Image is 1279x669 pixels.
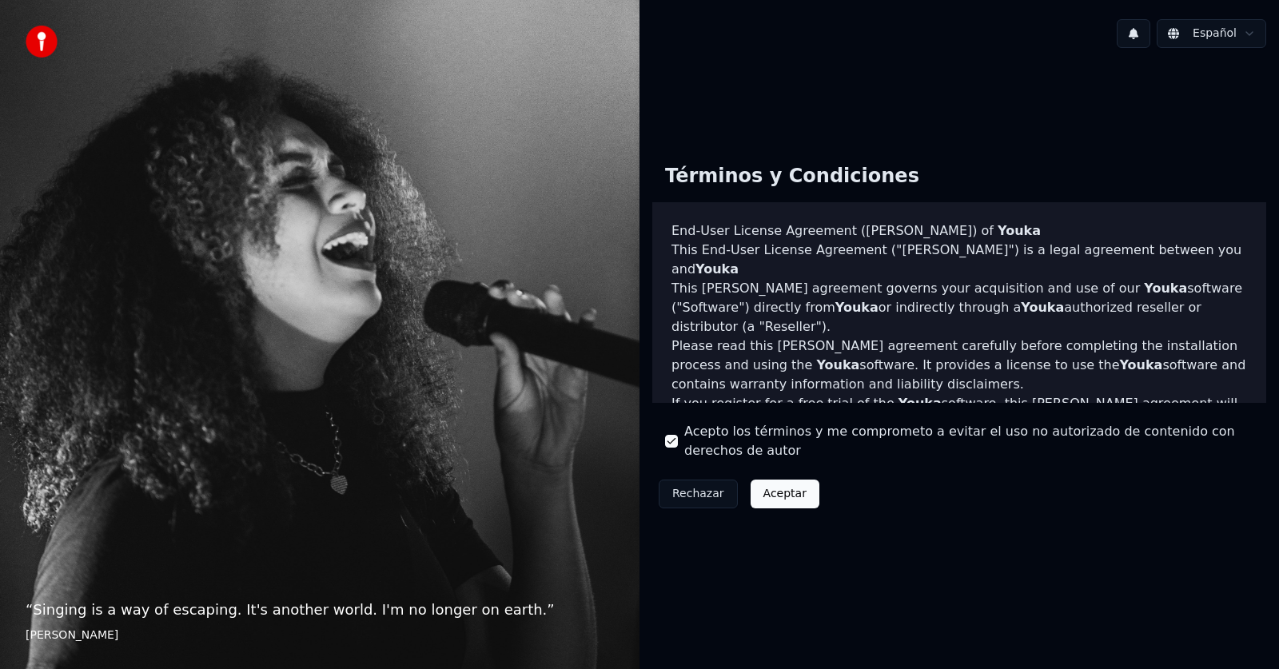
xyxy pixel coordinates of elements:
[998,223,1041,238] span: Youka
[26,26,58,58] img: youka
[1119,357,1162,372] span: Youka
[1021,300,1064,315] span: Youka
[695,261,739,277] span: Youka
[671,394,1247,471] p: If you register for a free trial of the software, this [PERSON_NAME] agreement will also govern t...
[671,221,1247,241] h3: End-User License Agreement ([PERSON_NAME]) of
[1144,281,1187,296] span: Youka
[835,300,879,315] span: Youka
[816,357,859,372] span: Youka
[652,151,932,202] div: Términos y Condiciones
[751,480,819,508] button: Aceptar
[671,241,1247,279] p: This End-User License Agreement ("[PERSON_NAME]") is a legal agreement between you and
[659,480,738,508] button: Rechazar
[684,422,1253,460] label: Acepto los términos y me comprometo a evitar el uso no autorizado de contenido con derechos de autor
[26,627,614,643] footer: [PERSON_NAME]
[898,396,942,411] span: Youka
[26,599,614,621] p: “ Singing is a way of escaping. It's another world. I'm no longer on earth. ”
[671,336,1247,394] p: Please read this [PERSON_NAME] agreement carefully before completing the installation process and...
[671,279,1247,336] p: This [PERSON_NAME] agreement governs your acquisition and use of our software ("Software") direct...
